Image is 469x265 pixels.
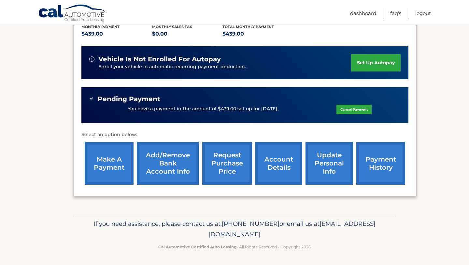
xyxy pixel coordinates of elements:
p: If you need assistance, please contact us at: or email us at [78,219,391,240]
a: Cancel Payment [336,105,372,114]
p: You have a payment in the amount of $439.00 set up for [DATE]. [128,105,278,113]
a: account details [255,142,302,185]
span: [PHONE_NUMBER] [222,220,279,227]
a: update personal info [306,142,353,185]
p: - All Rights Reserved - Copyright 2025 [78,243,391,250]
a: request purchase price [202,142,252,185]
p: Enroll your vehicle in automatic recurring payment deduction. [98,63,351,70]
a: Cal Automotive [38,4,107,23]
span: vehicle is not enrolled for autopay [98,55,221,63]
p: $0.00 [152,29,223,39]
span: Total Monthly Payment [222,24,274,29]
a: Dashboard [350,8,376,19]
span: Monthly Payment [81,24,120,29]
strong: Cal Automotive Certified Auto Leasing [158,244,236,249]
p: $439.00 [222,29,293,39]
img: alert-white.svg [89,56,94,62]
a: payment history [356,142,405,185]
img: check-green.svg [89,96,94,101]
p: $439.00 [81,29,152,39]
span: Monthly sales Tax [152,24,192,29]
a: Logout [415,8,431,19]
p: Select an option below: [81,131,408,139]
a: set up autopay [351,54,401,71]
a: Add/Remove bank account info [137,142,199,185]
a: FAQ's [390,8,401,19]
span: [EMAIL_ADDRESS][DOMAIN_NAME] [208,220,376,238]
span: Pending Payment [98,95,160,103]
a: make a payment [85,142,134,185]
